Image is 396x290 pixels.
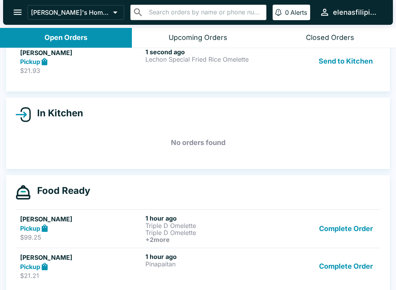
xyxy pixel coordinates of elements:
a: [PERSON_NAME]Pickup$21.931 second agoLechon Special Fried Rice OmeletteSend to Kitchen [15,43,381,79]
a: [PERSON_NAME]Pickup$99.251 hour agoTriple D OmeletteTriple D Omelette+2moreComplete Order [15,209,381,248]
p: [PERSON_NAME]'s Home of the Finest Filipino Foods [31,9,110,16]
h6: 1 hour ago [145,253,268,261]
button: [PERSON_NAME]'s Home of the Finest Filipino Foods [27,5,124,20]
div: Open Orders [44,33,87,42]
h5: [PERSON_NAME] [20,214,142,224]
p: $99.25 [20,233,142,241]
p: Triple D Omelette [145,222,268,229]
button: Complete Order [316,214,376,243]
p: $21.93 [20,67,142,74]
p: $21.21 [20,272,142,280]
div: elenasfilipinofoods [333,8,381,17]
strong: Pickup [20,58,40,66]
h5: [PERSON_NAME] [20,253,142,262]
p: Alerts [290,9,307,16]
input: Search orders by name or phone number [147,7,263,18]
p: 0 [285,9,289,16]
h6: 1 hour ago [145,214,268,222]
strong: Pickup [20,224,40,232]
h4: Food Ready [31,185,90,197]
button: elenasfilipinofoods [316,4,384,21]
h4: In Kitchen [31,107,83,119]
a: [PERSON_NAME]Pickup$21.211 hour agoPinapaitanComplete Order [15,248,381,284]
button: Send to Kitchen [316,48,376,75]
button: open drawer [8,2,27,22]
p: Pinapaitan [145,261,268,268]
div: Upcoming Orders [169,33,227,42]
h6: 1 second ago [145,48,268,56]
strong: Pickup [20,263,40,271]
h5: [PERSON_NAME] [20,48,142,57]
button: Complete Order [316,253,376,280]
h6: + 2 more [145,236,268,243]
h5: No orders found [15,129,381,157]
div: Closed Orders [306,33,354,42]
p: Triple D Omelette [145,229,268,236]
p: Lechon Special Fried Rice Omelette [145,56,268,63]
